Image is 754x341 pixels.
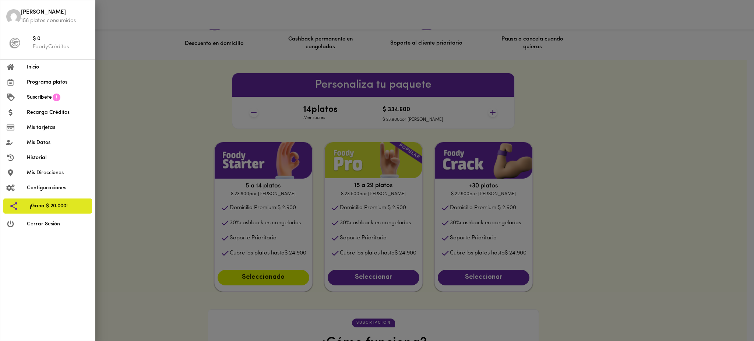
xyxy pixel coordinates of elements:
span: Cerrar Sesión [27,220,89,228]
iframe: Messagebird Livechat Widget [711,298,747,334]
span: Mis Datos [27,139,89,147]
span: Historial [27,154,89,162]
span: Suscríbete [27,94,52,101]
span: Configuraciones [27,184,89,192]
img: foody-creditos-black.png [9,38,20,49]
span: [PERSON_NAME] [21,8,89,17]
span: ¡Gana $ 20.000! [30,202,86,210]
p: FoodyCréditos [33,43,89,51]
span: Programa platos [27,78,89,86]
span: Mis tarjetas [27,124,89,131]
span: Mis Direcciones [27,169,89,177]
span: $ 0 [33,35,89,43]
span: Inicio [27,63,89,71]
span: Recarga Créditos [27,109,89,116]
p: 158 platos consumidos [21,17,89,25]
